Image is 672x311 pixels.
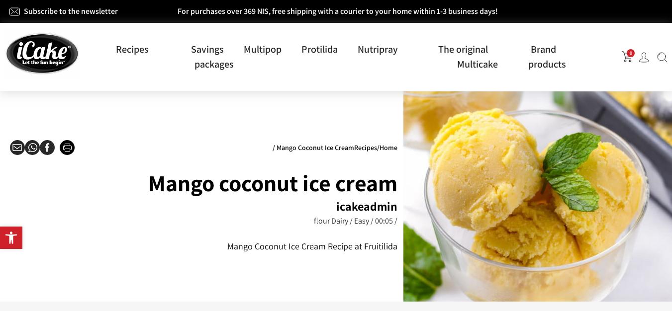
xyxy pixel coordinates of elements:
[336,198,397,214] font: icakeadmin
[234,43,291,56] a: Multipop
[116,43,149,56] font: Recipes
[380,143,397,152] a: Home
[273,144,397,152] nav: Breadcrumb
[10,140,25,155] div: Share via email
[25,140,40,155] div: Share on whatsapp
[331,216,353,226] font: Dairy /
[438,43,498,71] a: The original Multicake
[273,143,354,152] font: / Mango Coconut Ice Cream
[377,143,380,152] font: /
[348,43,408,56] a: Nutripray
[314,216,330,226] font: flour
[24,6,118,16] a: Subscribe to the newsletter
[358,43,398,56] font: Nutripray
[622,51,633,62] img: shopping-cart.png
[301,43,338,56] font: Protilida
[354,216,374,226] font: Easy /
[528,43,566,71] font: Brand products
[227,240,397,252] font: Mango Coconut Ice Cream Recipe at Fruitilida
[148,168,397,198] font: Mango coconut ice cream
[244,43,282,56] font: Multipop
[518,43,566,71] a: Brand products
[622,51,633,62] button: Open side shopping cart
[178,6,498,16] font: For purchases over 369 NIS, free shipping with a courier to your home within 1-3 business days!
[40,140,55,155] div: Share on Facebook
[375,216,397,226] font: 00:05 /
[354,143,377,152] a: Recipes
[291,43,348,56] a: Protilida
[630,50,632,56] font: 0
[106,43,159,56] a: Recipes
[191,43,234,71] font: Savings packages
[185,43,234,71] a: Savings packages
